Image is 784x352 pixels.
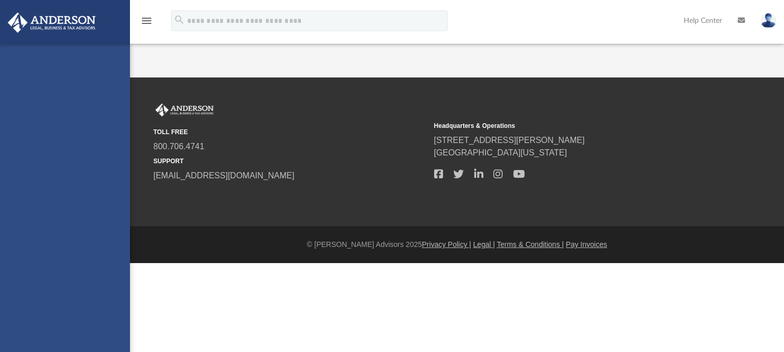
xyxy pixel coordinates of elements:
[761,13,776,28] img: User Pic
[434,148,567,157] a: [GEOGRAPHIC_DATA][US_STATE]
[174,14,185,25] i: search
[140,20,153,27] a: menu
[434,136,585,145] a: [STREET_ADDRESS][PERSON_NAME]
[473,240,495,249] a: Legal |
[434,121,708,131] small: Headquarters & Operations
[566,240,607,249] a: Pay Invoices
[130,239,784,250] div: © [PERSON_NAME] Advisors 2025
[153,142,204,151] a: 800.706.4741
[422,240,472,249] a: Privacy Policy |
[153,171,294,180] a: [EMAIL_ADDRESS][DOMAIN_NAME]
[497,240,564,249] a: Terms & Conditions |
[153,127,427,137] small: TOLL FREE
[153,157,427,166] small: SUPPORT
[153,103,216,117] img: Anderson Advisors Platinum Portal
[140,15,153,27] i: menu
[5,12,99,33] img: Anderson Advisors Platinum Portal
